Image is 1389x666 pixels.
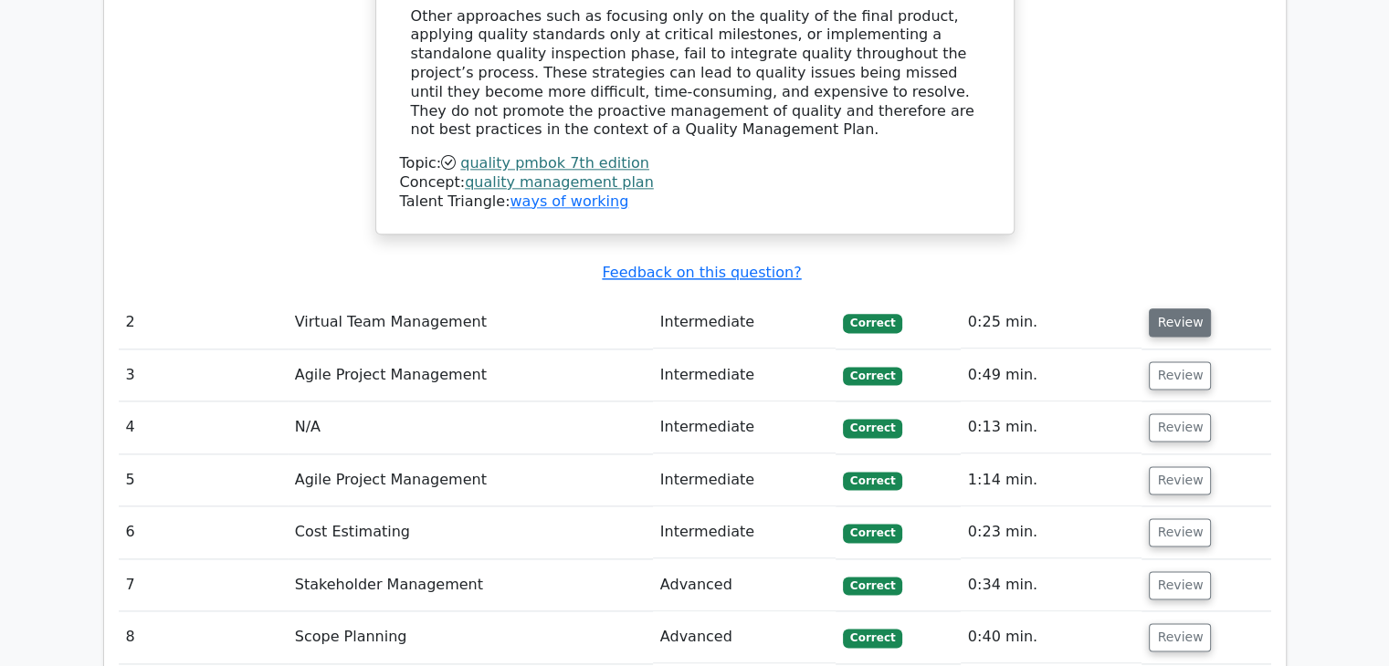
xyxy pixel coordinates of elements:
div: Topic: [400,154,990,173]
td: Intermediate [653,506,836,558]
td: Stakeholder Management [288,559,653,611]
td: 5 [119,454,288,506]
td: Intermediate [653,401,836,453]
td: Cost Estimating [288,506,653,558]
button: Review [1149,413,1211,442]
td: 0:34 min. [961,559,1142,611]
button: Review [1149,466,1211,494]
td: Advanced [653,559,836,611]
td: 0:40 min. [961,611,1142,663]
td: 0:23 min. [961,506,1142,558]
span: Correct [843,419,902,437]
td: Scope Planning [288,611,653,663]
td: Intermediate [653,297,836,349]
td: 6 [119,506,288,558]
td: Agile Project Management [288,349,653,401]
span: Correct [843,314,902,332]
span: Correct [843,472,902,490]
div: Concept: [400,173,990,193]
td: 0:25 min. [961,297,1142,349]
td: 2 [119,297,288,349]
td: 0:49 min. [961,349,1142,401]
a: Feedback on this question? [602,264,801,281]
button: Review [1149,571,1211,599]
td: 0:13 min. [961,401,1142,453]
td: Intermediate [653,454,836,506]
button: Review [1149,623,1211,651]
a: quality management plan [465,173,654,191]
td: 3 [119,349,288,401]
td: 1:14 min. [961,454,1142,506]
td: Advanced [653,611,836,663]
td: Intermediate [653,349,836,401]
button: Review [1149,361,1211,390]
td: 7 [119,559,288,611]
span: Correct [843,629,902,647]
td: Agile Project Management [288,454,653,506]
button: Review [1149,308,1211,337]
td: 4 [119,401,288,453]
td: N/A [288,401,653,453]
span: Correct [843,367,902,385]
span: Correct [843,577,902,595]
td: 8 [119,611,288,663]
a: ways of working [510,193,628,210]
a: quality pmbok 7th edition [460,154,649,172]
button: Review [1149,518,1211,546]
td: Virtual Team Management [288,297,653,349]
div: Talent Triangle: [400,154,990,211]
span: Correct [843,524,902,542]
